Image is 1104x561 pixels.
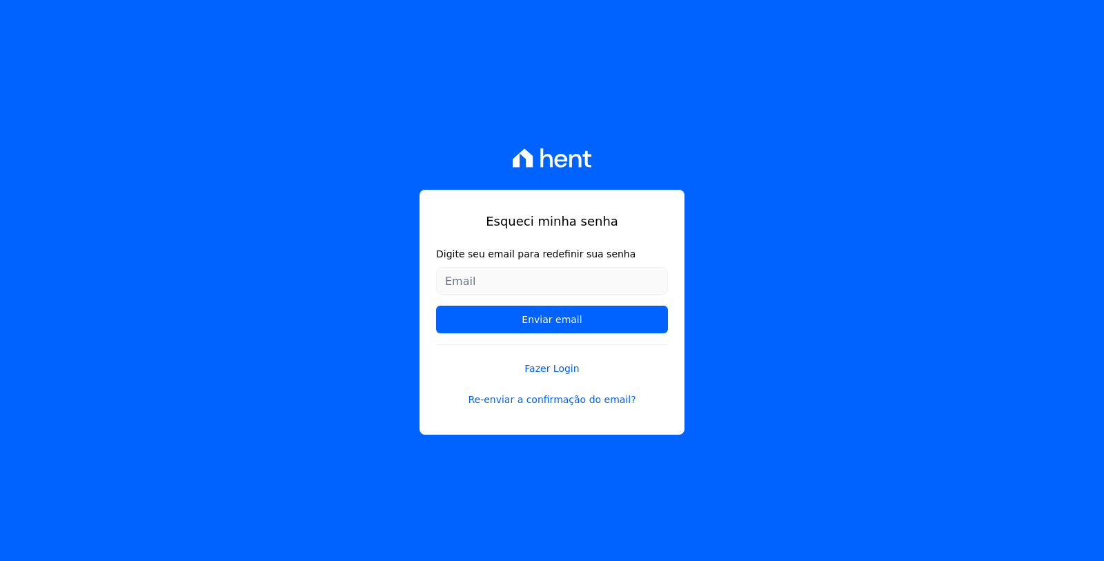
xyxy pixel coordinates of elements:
[436,393,668,407] a: Re-enviar a confirmação do email?
[436,344,668,376] a: Fazer Login
[436,247,668,262] label: Digite seu email para redefinir sua senha
[436,212,668,230] h1: Esqueci minha senha
[436,267,668,295] input: Email
[436,306,668,333] input: Enviar email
